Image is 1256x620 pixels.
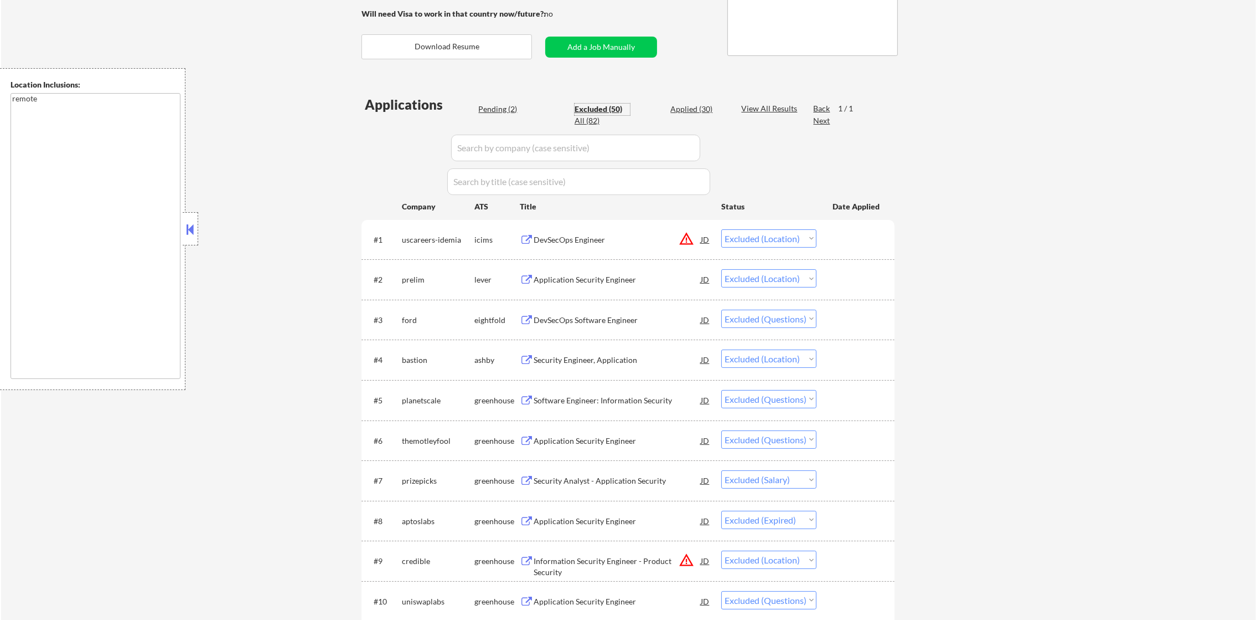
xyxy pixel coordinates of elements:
[544,8,576,19] div: no
[679,231,694,247] button: warning_amber
[451,135,700,161] input: Search by company (case sensitive)
[374,355,393,366] div: #4
[11,79,181,90] div: Location Inclusions:
[813,103,831,114] div: Back
[700,229,711,249] div: JD
[575,115,630,126] div: All (82)
[534,435,701,447] div: Application Security Engineer
[534,516,701,527] div: Application Security Engineer
[833,201,881,212] div: Date Applied
[700,310,711,330] div: JD
[374,596,393,607] div: #10
[474,556,520,567] div: greenhouse
[700,390,711,410] div: JD
[700,470,711,490] div: JD
[838,103,864,114] div: 1 / 1
[402,234,474,245] div: uscareers-idemia
[402,201,474,212] div: Company
[700,591,711,611] div: JD
[575,104,630,115] div: Excluded (50)
[374,274,393,285] div: #2
[721,196,816,216] div: Status
[374,475,393,486] div: #7
[474,395,520,406] div: greenhouse
[374,315,393,326] div: #3
[474,435,520,447] div: greenhouse
[474,516,520,527] div: greenhouse
[534,596,701,607] div: Application Security Engineer
[545,37,657,58] button: Add a Job Manually
[402,435,474,447] div: themotleyfool
[374,234,393,245] div: #1
[474,475,520,486] div: greenhouse
[534,556,701,577] div: Information Security Engineer - Product Security
[374,516,393,527] div: #8
[700,431,711,450] div: JD
[534,355,701,366] div: Security Engineer, Application
[700,551,711,571] div: JD
[447,168,710,195] input: Search by title (case sensitive)
[361,9,546,18] strong: Will need Visa to work in that country now/future?:
[374,435,393,447] div: #6
[474,315,520,326] div: eightfold
[402,315,474,326] div: ford
[741,103,800,114] div: View All Results
[361,34,532,59] button: Download Resume
[402,596,474,607] div: uniswaplabs
[474,234,520,245] div: icims
[374,556,393,567] div: #9
[402,395,474,406] div: planetscale
[679,552,694,568] button: warning_amber
[534,475,701,486] div: Security Analyst - Application Security
[700,269,711,289] div: JD
[478,104,534,115] div: Pending (2)
[402,355,474,366] div: bastion
[520,201,711,212] div: Title
[474,355,520,366] div: ashby
[402,475,474,486] div: prizepicks
[402,556,474,567] div: credible
[474,201,520,212] div: ATS
[700,350,711,370] div: JD
[402,516,474,527] div: aptoslabs
[700,511,711,531] div: JD
[534,395,701,406] div: Software Engineer: Information Security
[670,104,726,115] div: Applied (30)
[365,98,474,111] div: Applications
[402,274,474,285] div: prelim
[534,315,701,326] div: DevSecOps Software Engineer
[474,596,520,607] div: greenhouse
[474,274,520,285] div: lever
[374,395,393,406] div: #5
[534,234,701,245] div: DevSecOps Engineer
[534,274,701,285] div: Application Security Engineer
[813,115,831,126] div: Next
